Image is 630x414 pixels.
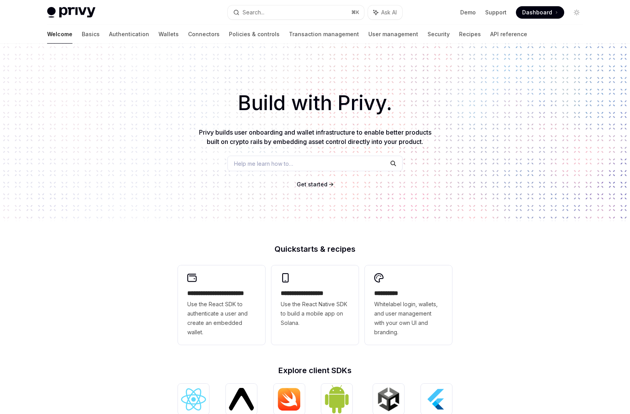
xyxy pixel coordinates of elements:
[47,7,95,18] img: light logo
[365,265,452,345] a: **** *****Whitelabel login, wallets, and user management with your own UI and branding.
[229,388,254,410] img: React Native
[178,367,452,374] h2: Explore client SDKs
[570,6,583,19] button: Toggle dark mode
[289,25,359,44] a: Transaction management
[351,9,359,16] span: ⌘ K
[109,25,149,44] a: Authentication
[424,387,449,412] img: Flutter
[376,387,401,412] img: Unity
[188,25,220,44] a: Connectors
[381,9,397,16] span: Ask AI
[368,25,418,44] a: User management
[459,25,481,44] a: Recipes
[368,5,402,19] button: Ask AI
[522,9,552,16] span: Dashboard
[229,25,280,44] a: Policies & controls
[82,25,100,44] a: Basics
[243,8,264,17] div: Search...
[277,388,302,411] img: iOS (Swift)
[158,25,179,44] a: Wallets
[228,5,364,19] button: Search...⌘K
[181,388,206,410] img: React
[485,9,507,16] a: Support
[324,384,349,414] img: Android (Kotlin)
[178,245,452,253] h2: Quickstarts & recipes
[374,300,443,337] span: Whitelabel login, wallets, and user management with your own UI and branding.
[47,25,72,44] a: Welcome
[297,181,327,188] a: Get started
[428,25,450,44] a: Security
[460,9,476,16] a: Demo
[271,265,359,345] a: **** **** **** ***Use the React Native SDK to build a mobile app on Solana.
[516,6,564,19] a: Dashboard
[281,300,349,328] span: Use the React Native SDK to build a mobile app on Solana.
[199,128,431,146] span: Privy builds user onboarding and wallet infrastructure to enable better products built on crypto ...
[12,88,618,118] h1: Build with Privy.
[490,25,527,44] a: API reference
[187,300,256,337] span: Use the React SDK to authenticate a user and create an embedded wallet.
[234,160,293,168] span: Help me learn how to…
